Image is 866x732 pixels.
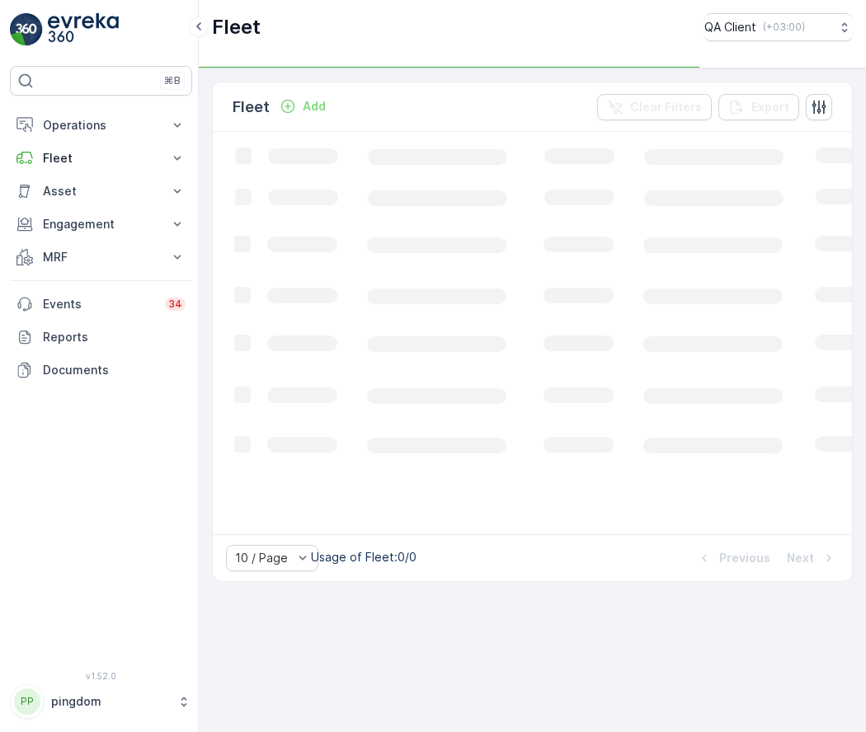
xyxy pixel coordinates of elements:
[303,98,326,115] p: Add
[718,94,799,120] button: Export
[43,183,159,199] p: Asset
[630,99,702,115] p: Clear Filters
[597,94,712,120] button: Clear Filters
[43,362,186,378] p: Documents
[10,241,192,274] button: MRF
[763,21,805,34] p: ( +03:00 )
[10,288,192,321] a: Events34
[43,216,159,232] p: Engagement
[311,549,417,565] p: Usage of Fleet : 0/0
[273,96,332,116] button: Add
[704,13,853,41] button: QA Client(+03:00)
[48,13,119,46] img: logo_light-DOdMpM7g.png
[43,150,159,167] p: Fleet
[164,74,181,87] p: ⌘B
[694,548,772,568] button: Previous
[10,208,192,241] button: Engagement
[704,19,756,35] p: QA Client
[168,298,182,311] p: 34
[10,354,192,387] a: Documents
[10,109,192,142] button: Operations
[787,550,814,566] p: Next
[719,550,770,566] p: Previous
[10,142,192,175] button: Fleet
[43,117,159,134] p: Operations
[10,13,43,46] img: logo
[14,688,40,715] div: PP
[751,99,789,115] p: Export
[51,693,169,710] p: pingdom
[233,96,270,119] p: Fleet
[785,548,839,568] button: Next
[212,14,261,40] p: Fleet
[10,175,192,208] button: Asset
[10,321,192,354] a: Reports
[43,296,155,312] p: Events
[10,684,192,719] button: PPpingdom
[43,329,186,345] p: Reports
[10,671,192,681] span: v 1.52.0
[43,249,159,265] p: MRF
